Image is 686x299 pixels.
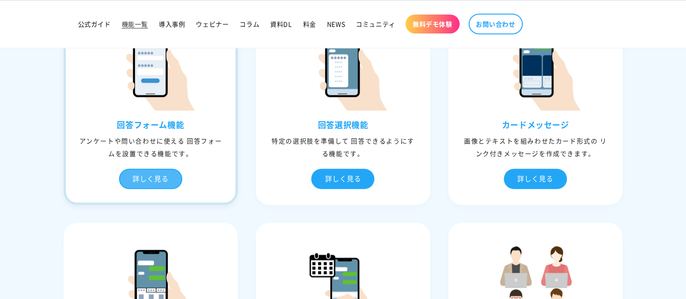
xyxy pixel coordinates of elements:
[451,134,621,160] div: 画像とテキストを組みわせたカード形式の リンク付きメッセージを作成できます。
[119,169,182,189] div: 詳しく見る
[116,14,153,33] a: 機能一覧
[159,20,185,28] span: 導入事例
[106,20,196,110] img: 回答フォーム機能
[311,169,374,189] div: 詳しく見る
[469,14,523,34] a: お問い合わせ
[298,14,322,33] a: 料金
[122,20,148,28] span: 機能一覧
[234,14,265,33] a: コラム
[73,14,116,33] a: 公式ガイド
[258,120,428,130] h3: 回答選択機能
[190,14,234,33] a: ウェビナー
[196,20,229,28] span: ウェビナー
[239,20,259,28] span: コラム
[303,20,316,28] span: 料金
[405,14,460,33] a: 無料デモ体験
[451,120,621,130] h3: カードメッセージ
[298,20,388,110] img: 回答選択機能
[327,20,345,28] span: NEWS
[265,14,297,33] a: 資料DL
[350,14,401,33] a: コミュニティ
[153,14,190,33] a: 導入事例
[258,134,428,160] div: 特定の選択肢を準備して 回答できるようにする機能です。
[504,169,567,189] div: 詳しく見る
[322,14,350,33] a: NEWS
[413,20,452,28] span: 無料デモ体験
[490,20,580,110] img: カードメッセージ
[270,20,292,28] span: 資料DL
[78,20,111,28] span: 公式ガイド
[356,20,396,28] span: コミュニティ
[66,134,236,160] div: アンケートや問い合わせに使える 回答フォームを設置できる機能です。
[476,20,516,28] span: お問い合わせ
[66,120,236,130] h3: 回答フォーム機能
